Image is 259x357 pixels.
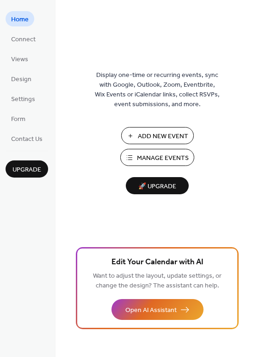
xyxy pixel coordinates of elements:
[138,132,188,141] span: Add New Event
[11,35,36,45] span: Connect
[131,180,183,193] span: 🚀 Upgrade
[120,149,194,166] button: Manage Events
[11,134,43,144] span: Contact Us
[126,177,189,194] button: 🚀 Upgrade
[6,111,31,126] a: Form
[6,11,34,26] a: Home
[12,165,41,175] span: Upgrade
[121,127,194,144] button: Add New Event
[95,70,220,109] span: Display one-time or recurring events, sync with Google, Outlook, Zoom, Eventbrite, Wix Events or ...
[6,160,48,178] button: Upgrade
[6,51,34,66] a: Views
[11,115,25,124] span: Form
[111,299,203,320] button: Open AI Assistant
[125,306,177,315] span: Open AI Assistant
[6,71,37,86] a: Design
[11,75,31,84] span: Design
[6,31,41,46] a: Connect
[11,95,35,104] span: Settings
[6,131,48,146] a: Contact Us
[111,256,203,269] span: Edit Your Calendar with AI
[11,15,29,25] span: Home
[6,91,41,106] a: Settings
[11,55,28,64] span: Views
[93,270,222,292] span: Want to adjust the layout, update settings, or change the design? The assistant can help.
[137,153,189,163] span: Manage Events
